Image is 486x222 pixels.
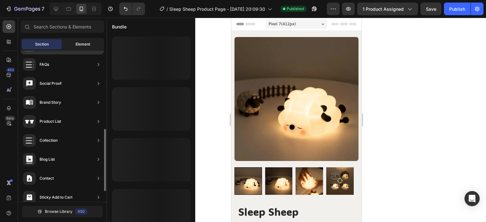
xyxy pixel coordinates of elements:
span: Sleep Sheep Product Page - [DATE] 20:09:30 [169,6,265,12]
span: Section [35,41,49,47]
div: 450 [75,208,87,215]
button: 7 [3,3,47,15]
div: Open Intercom Messenger [464,191,480,206]
div: Undo/Redo [119,3,145,15]
iframe: Design area [231,18,362,222]
span: Browse Library [45,209,72,214]
span: Published [287,6,304,12]
span: / [166,6,168,12]
span: Element [76,41,90,47]
span: 1 product assigned [363,6,404,12]
div: Collection [40,137,58,144]
div: FAQs [40,61,49,68]
button: 1 product assigned [357,3,418,15]
div: Brand Story [40,99,61,106]
div: 450 [6,67,15,72]
button: Publish [444,3,470,15]
button: Save [421,3,441,15]
div: Blog List [40,156,55,163]
div: Publish [449,6,465,12]
p: 7 [41,5,44,13]
div: Beta [5,116,15,121]
span: Save [426,6,436,12]
div: Social Proof [40,80,62,87]
div: Product List [40,118,61,125]
button: Browse Library450 [22,206,103,217]
input: Search Sections & Elements [21,20,104,33]
div: Contact [40,175,54,182]
div: Sticky Add to Cart [40,194,72,200]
